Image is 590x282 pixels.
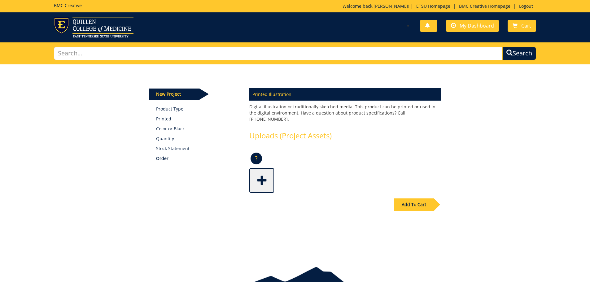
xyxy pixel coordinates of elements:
input: Search... [54,47,503,60]
p: Digital illustration or traditionally sketched media. This product can be printed or used in the ... [249,104,441,122]
a: ETSU Homepage [413,3,453,9]
img: ETSU logo [54,17,133,37]
span: Cart [521,22,531,29]
p: Printed [156,116,240,122]
p: Stock Statement [156,145,240,152]
a: Cart [508,20,536,32]
p: Welcome back, ! | | | [343,3,536,9]
a: Product Type [156,106,240,112]
p: Color or Black [156,126,240,132]
h5: BMC Creative [54,3,82,8]
a: [PERSON_NAME] [374,3,408,9]
p: Order [156,155,240,162]
a: BMC Creative Homepage [456,3,514,9]
div: Add To Cart [394,198,434,211]
h3: Uploads (Project Assets) [249,132,441,143]
button: Search [502,47,536,60]
p: Printed Illustration [249,88,441,101]
p: Quantity [156,136,240,142]
a: Logout [516,3,536,9]
a: My Dashboard [446,20,499,32]
p: ? [251,153,262,164]
p: New Project [149,89,199,100]
span: My Dashboard [460,22,494,29]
